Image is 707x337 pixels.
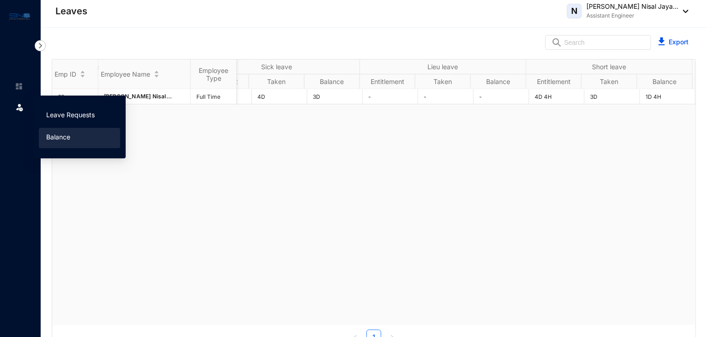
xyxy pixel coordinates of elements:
[658,37,665,45] img: blue-download.5ef7b2b032fd340530a27f4ceaf19358.svg
[582,74,637,89] th: Taken
[191,89,237,104] td: Full Time
[471,74,526,89] th: Balance
[252,89,307,104] td: 4D
[526,74,582,89] th: Entitlement
[586,2,678,11] p: [PERSON_NAME] Nisal Jaya...
[55,5,87,18] p: Leaves
[52,60,98,89] th: Emp ID
[637,74,693,89] th: Balance
[55,70,76,78] span: Emp ID
[571,7,578,15] span: N
[249,74,305,89] th: Taken
[586,11,678,20] p: Assistant Engineer
[52,89,98,104] td: 60
[98,60,191,89] th: Employee Name
[551,38,562,47] img: search.8ce656024d3affaeffe32e5b30621cb7.svg
[35,40,46,51] img: nav-icon-right.af6afadce00d159da59955279c43614e.svg
[418,89,474,104] td: -
[15,82,23,90] img: home-unselected.a29eae3204392db15eaf.svg
[307,89,363,104] td: 3D
[46,111,95,119] a: Leave Requests
[194,60,360,74] th: Sick leave
[564,36,645,49] input: Search
[191,60,237,89] th: Employee Type
[529,89,585,104] td: 4D 4H
[415,74,471,89] th: Taken
[474,89,529,104] td: -
[46,133,70,141] a: Balance
[526,60,693,74] th: Short leave
[363,89,418,104] td: -
[104,93,172,100] span: [PERSON_NAME] Nisal...
[101,70,150,78] span: Employee Name
[7,77,30,96] li: Home
[15,102,24,112] img: leave.99b8a76c7fa76a53782d.svg
[360,74,415,89] th: Entitlement
[669,38,689,46] a: Export
[305,74,360,89] th: Balance
[9,11,30,22] img: logo
[585,89,640,104] td: 3D
[678,10,689,13] img: dropdown-black.8e83cc76930a90b1a4fdb6d089b7bf3a.svg
[360,60,526,74] th: Lieu leave
[651,35,696,50] button: Export
[640,89,695,104] td: 1D 4H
